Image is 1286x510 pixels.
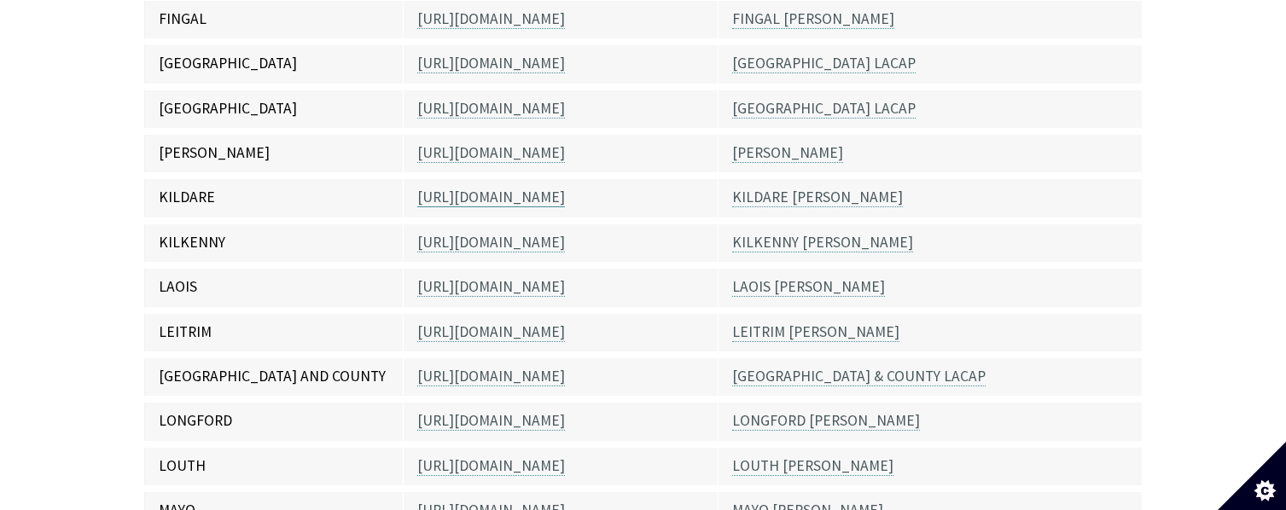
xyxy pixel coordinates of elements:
[732,456,893,476] a: LOUTH [PERSON_NAME]
[144,310,404,355] td: LEITRIM
[144,265,404,310] td: LAOIS
[144,131,404,176] td: [PERSON_NAME]
[732,367,986,386] a: [GEOGRAPHIC_DATA] & COUNTY LACAP
[144,444,404,489] td: LOUTH
[732,188,903,207] a: KILDARE [PERSON_NAME]
[417,233,565,252] a: [URL][DOMAIN_NAME]
[417,143,565,163] a: [URL][DOMAIN_NAME]
[417,9,565,29] a: [URL][DOMAIN_NAME]
[417,322,565,342] a: [URL][DOMAIN_NAME]
[732,233,913,252] a: KILKENNY [PERSON_NAME]
[417,188,565,207] a: [URL][DOMAIN_NAME]
[732,411,920,431] a: LONGFORD [PERSON_NAME]
[417,99,565,119] a: [URL][DOMAIN_NAME]
[732,99,916,119] a: [GEOGRAPHIC_DATA] LACAP
[1218,442,1286,510] button: Set cookie preferences
[144,42,404,86] td: [GEOGRAPHIC_DATA]
[732,322,899,342] a: LEITRIM [PERSON_NAME]
[417,367,565,386] a: [URL][DOMAIN_NAME]
[732,9,894,29] a: FINGAL [PERSON_NAME]
[144,87,404,131] td: [GEOGRAPHIC_DATA]
[732,277,885,297] a: LAOIS [PERSON_NAME]
[732,54,916,73] a: [GEOGRAPHIC_DATA] LACAP
[417,411,565,431] a: [URL][DOMAIN_NAME]
[144,399,404,443] td: LONGFORD
[417,277,565,297] a: [URL][DOMAIN_NAME]
[144,221,404,265] td: KILKENNY
[417,456,565,476] a: [URL][DOMAIN_NAME]
[417,54,565,73] a: [URL][DOMAIN_NAME]
[144,355,404,399] td: [GEOGRAPHIC_DATA] AND COUNTY
[732,143,843,163] a: [PERSON_NAME]
[144,176,404,220] td: KILDARE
